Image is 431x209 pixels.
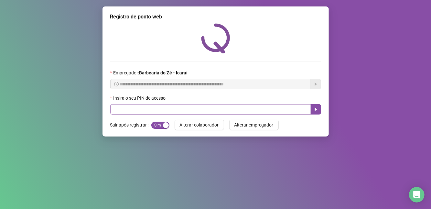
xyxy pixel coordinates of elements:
div: Registro de ponto web [110,13,321,21]
label: Insira o seu PIN de acesso [110,94,170,102]
span: Alterar empregador [234,121,274,128]
div: Open Intercom Messenger [409,187,425,203]
img: QRPoint [201,23,230,53]
label: Sair após registrar [110,120,151,130]
span: info-circle [114,82,119,86]
button: Alterar empregador [229,120,279,130]
span: Empregador : [113,69,188,76]
span: caret-right [313,107,318,112]
span: Alterar colaborador [180,121,219,128]
button: Alterar colaborador [175,120,224,130]
strong: Barbearia do Zé - Icaraí [139,70,188,75]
